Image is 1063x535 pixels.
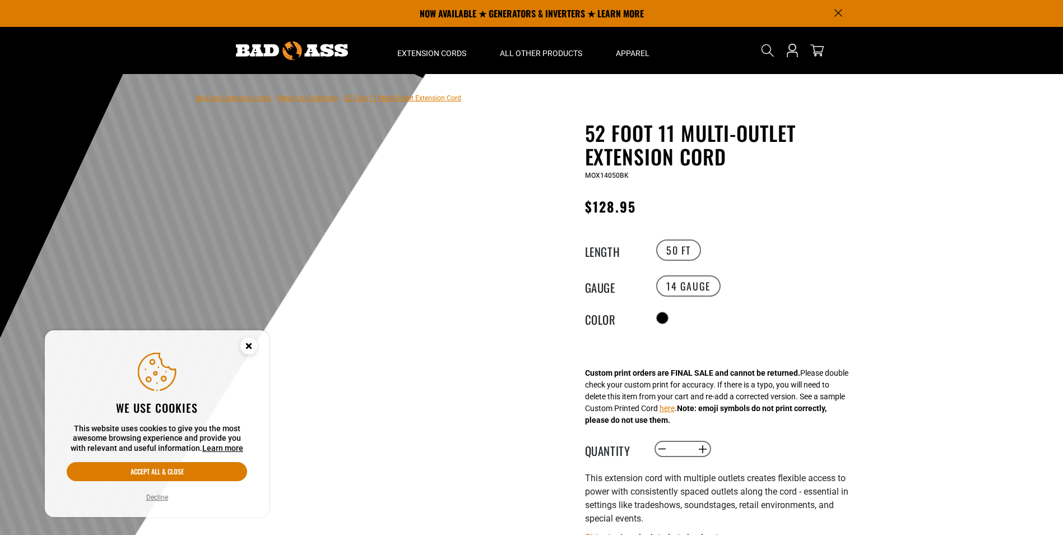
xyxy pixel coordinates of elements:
[585,404,827,425] strong: Note: emoji symbols do not print correctly, please do not use them.
[278,94,337,102] a: Return to Collection
[67,424,247,454] p: This website uses cookies to give you the most awesome browsing experience and provide you with r...
[585,172,629,179] span: MOX14050BK
[585,368,800,377] strong: Custom print orders are FINAL SALE and cannot be returned.
[585,442,641,456] label: Quantity
[585,473,848,524] span: This extension cord with multiple outlets creates flexible access to power with consistently spac...
[397,48,466,58] span: Extension Cords
[500,48,582,58] span: All Other Products
[344,94,461,102] span: 52 Foot 11 Multi-Outlet Extension Cord
[45,330,269,518] aside: Cookie Consent
[656,275,721,297] label: 14 Gauge
[196,94,271,102] a: Bad Ass Extension Cords
[67,462,247,481] button: Accept all & close
[585,279,641,293] legend: Gauge
[273,94,276,102] span: ›
[599,27,666,74] summary: Apparel
[202,444,243,453] a: Learn more
[196,91,461,104] nav: breadcrumbs
[616,48,649,58] span: Apparel
[67,400,247,415] h2: We use cookies
[585,243,641,257] legend: Length
[656,239,701,261] label: 50 FT
[759,41,777,59] summary: Search
[660,403,675,414] button: here
[585,367,848,426] div: Please double check your custom print for accuracy. If there is a typo, you will need to delete t...
[483,27,599,74] summary: All Other Products
[236,41,348,60] img: Bad Ass Extension Cords
[585,311,641,325] legend: Color
[340,94,342,102] span: ›
[585,121,860,168] h1: 52 Foot 11 Multi-Outlet Extension Cord
[143,492,171,503] button: Decline
[380,27,483,74] summary: Extension Cords
[585,196,637,216] span: $128.95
